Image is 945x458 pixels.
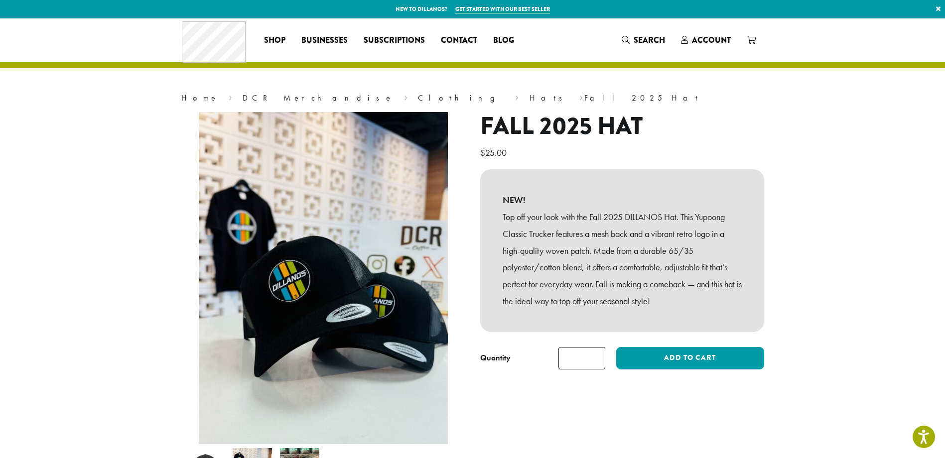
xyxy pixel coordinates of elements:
a: Home [181,93,218,103]
span: $ [480,147,485,158]
h1: Fall 2025 Hat [480,112,764,141]
span: › [404,89,407,104]
span: Subscriptions [364,34,425,47]
span: › [579,89,583,104]
input: Product quantity [558,347,605,369]
a: DCR Merchandise [243,93,393,103]
span: › [515,89,519,104]
span: Shop [264,34,285,47]
a: Shop [256,32,293,48]
span: Blog [493,34,514,47]
bdi: 25.00 [480,147,509,158]
span: Account [692,34,731,46]
a: Get started with our best seller [455,5,550,13]
p: Top off your look with the Fall 2025 DILLANOS Hat. This Yupoong Classic Trucker features a mesh b... [503,209,742,310]
a: Clothing [418,93,505,103]
span: Search [634,34,665,46]
nav: Breadcrumb [181,92,764,104]
span: Contact [441,34,477,47]
span: Businesses [301,34,348,47]
b: NEW! [503,192,742,209]
a: Hats [530,93,569,103]
div: Quantity [480,352,511,364]
span: › [229,89,232,104]
a: Search [614,32,673,48]
button: Add to cart [616,347,764,369]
